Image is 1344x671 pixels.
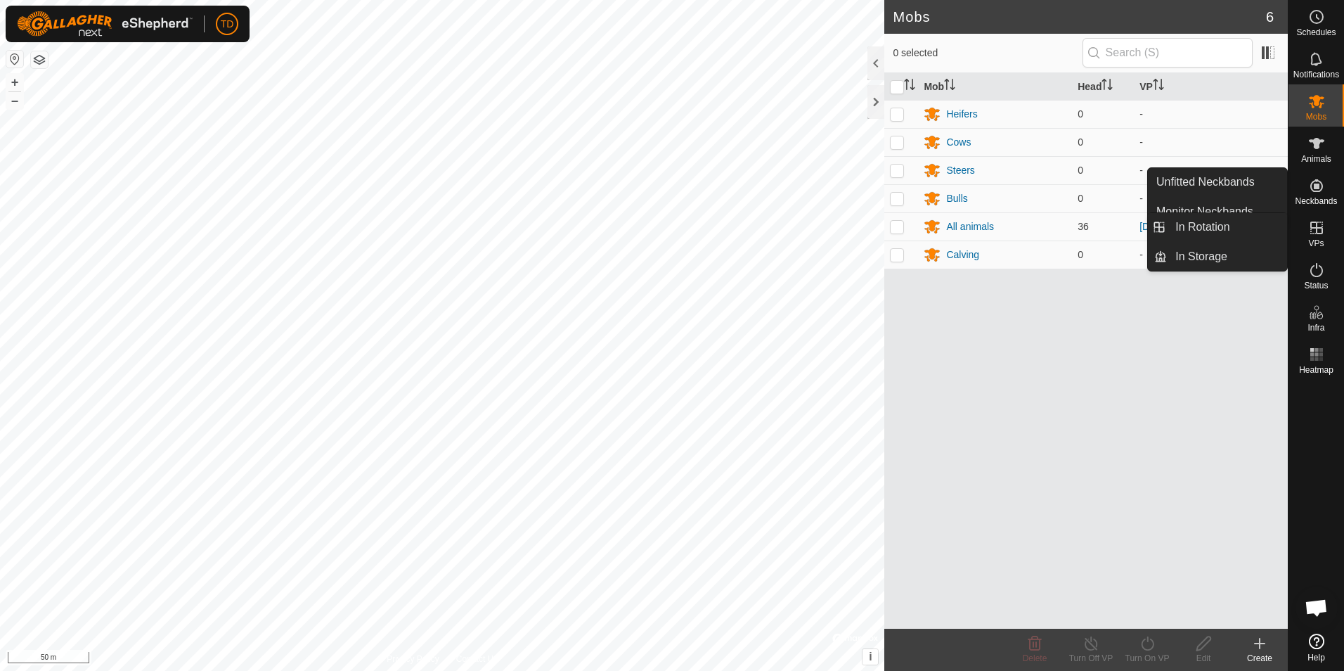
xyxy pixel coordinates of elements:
[946,135,971,150] div: Cows
[1167,213,1287,241] a: In Rotation
[1063,652,1119,665] div: Turn Off VP
[869,651,872,663] span: i
[1139,221,1206,232] a: [DATE] 073116
[1266,6,1274,27] span: 6
[918,73,1072,101] th: Mob
[904,81,915,92] p-sorticon: Activate to sort
[1153,81,1164,92] p-sorticon: Activate to sort
[31,51,48,68] button: Map Layers
[1301,155,1331,163] span: Animals
[1083,38,1253,68] input: Search (S)
[946,219,994,234] div: All animals
[893,8,1265,25] h2: Mobs
[1072,73,1134,101] th: Head
[1023,653,1047,663] span: Delete
[1156,174,1255,191] span: Unfitted Neckbands
[1078,249,1083,260] span: 0
[1296,28,1336,37] span: Schedules
[1078,221,1089,232] span: 36
[1175,219,1229,236] span: In Rotation
[6,51,23,68] button: Reset Map
[1078,108,1083,120] span: 0
[1134,241,1288,269] td: -
[1148,213,1287,241] li: In Rotation
[1134,73,1288,101] th: VP
[1232,652,1288,665] div: Create
[1288,628,1344,667] a: Help
[1167,243,1287,271] a: In Storage
[1295,197,1337,205] span: Neckbands
[1078,193,1083,204] span: 0
[1306,113,1326,121] span: Mobs
[1304,281,1328,290] span: Status
[862,649,878,665] button: i
[1175,652,1232,665] div: Edit
[1295,587,1338,629] div: Open chat
[1148,198,1287,226] a: Monitor Neckbands
[387,653,439,665] a: Privacy Policy
[946,163,974,178] div: Steers
[1148,243,1287,271] li: In Storage
[1307,653,1325,662] span: Help
[1078,136,1083,148] span: 0
[946,107,977,122] div: Heifers
[1293,70,1339,79] span: Notifications
[221,17,234,32] span: TD
[1134,156,1288,184] td: -
[893,46,1082,60] span: 0 selected
[1134,100,1288,128] td: -
[1134,184,1288,212] td: -
[1078,165,1083,176] span: 0
[17,11,193,37] img: Gallagher Logo
[1299,366,1333,374] span: Heatmap
[946,191,967,206] div: Bulls
[1134,128,1288,156] td: -
[946,248,979,262] div: Calving
[1175,248,1227,265] span: In Storage
[6,92,23,109] button: –
[456,653,498,665] a: Contact Us
[1308,239,1324,248] span: VPs
[1156,203,1253,220] span: Monitor Neckbands
[944,81,955,92] p-sorticon: Activate to sort
[1101,81,1113,92] p-sorticon: Activate to sort
[1307,324,1324,332] span: Infra
[1148,168,1287,196] a: Unfitted Neckbands
[1119,652,1175,665] div: Turn On VP
[6,74,23,91] button: +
